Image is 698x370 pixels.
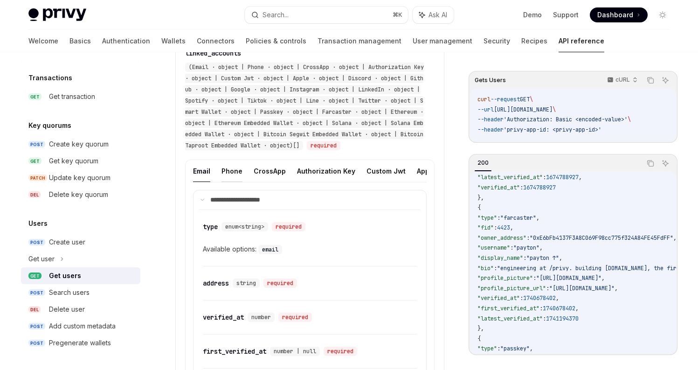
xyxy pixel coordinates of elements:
[366,160,406,182] button: Custom Jwt
[546,174,579,181] span: 1674788927
[590,7,648,22] a: Dashboard
[579,174,582,181] span: ,
[497,345,500,352] span: :
[536,274,601,282] span: "[URL][DOMAIN_NAME]"
[263,279,297,288] div: required
[539,305,543,312] span: :
[536,214,539,222] span: ,
[21,335,140,351] a: POSTPregenerate wallets
[477,126,504,133] span: --header
[655,7,670,22] button: Toggle dark mode
[530,96,533,103] span: \
[628,116,631,123] span: \
[539,244,543,251] span: ,
[28,120,71,131] h5: Key quorums
[251,314,271,321] span: number
[477,254,523,262] span: "display_name"
[254,160,286,182] button: CrossApp
[504,116,628,123] span: 'Authorization: Basic <encoded-value>'
[49,139,109,150] div: Create key quorum
[526,234,530,242] span: :
[491,96,520,103] span: --request
[477,204,481,211] span: {
[477,285,546,292] span: "profile_picture_url"
[526,254,559,262] span: "payton ↑"
[28,141,45,148] span: POST
[530,234,673,242] span: "0xE6bFb4137F3A8C069F98cc775f324A84FE45FdFF"
[272,222,305,231] div: required
[21,318,140,335] a: POSTAdd custom metadata
[659,74,671,86] button: Ask AI
[523,10,542,20] a: Demo
[475,77,506,84] span: Gets Users
[543,315,546,322] span: :
[318,30,401,52] a: Transaction management
[203,222,218,231] div: type
[553,10,579,20] a: Support
[477,224,494,231] span: "fid"
[477,96,491,103] span: curl
[523,254,526,262] span: :
[659,157,671,169] button: Ask AI
[523,294,556,302] span: 1740678402
[49,172,111,183] div: Update key quorum
[193,160,210,182] button: Email
[161,30,186,52] a: Wallets
[546,285,549,292] span: :
[475,157,491,168] div: 200
[556,294,559,302] span: ,
[510,224,513,231] span: ,
[203,347,266,356] div: first_verified_at
[49,155,98,167] div: Get key quorum
[549,285,615,292] span: "[URL][DOMAIN_NAME]"
[297,160,355,182] button: Authorization Key
[523,184,556,191] span: 1674788927
[615,285,618,292] span: ,
[559,30,604,52] a: API reference
[21,234,140,251] a: POSTCreate user
[185,49,241,58] div: linked_accounts
[644,157,657,169] button: Copy the contents from the code block
[477,184,520,191] span: "verified_at"
[477,116,504,123] span: --header
[28,218,48,229] h5: Users
[69,30,91,52] a: Basics
[274,348,316,355] span: number | null
[197,30,235,52] a: Connectors
[28,306,41,313] span: DEL
[497,214,500,222] span: :
[28,8,86,21] img: light logo
[21,186,140,203] a: DELDelete key quorum
[477,106,494,113] span: --url
[601,274,605,282] span: ,
[185,63,424,149] span: (Email · object | Phone · object | CrossApp · object | Authorization Key · object | Custom Jwt · ...
[477,214,497,222] span: "type"
[203,244,417,255] div: Available options:
[543,305,575,312] span: 1740678402
[477,265,494,272] span: "bio"
[673,234,677,242] span: ,
[28,289,45,296] span: POST
[513,244,539,251] span: "payton"
[307,141,340,150] div: required
[477,244,510,251] span: "username"
[520,96,530,103] span: GET
[28,340,45,347] span: POST
[28,253,55,265] div: Get user
[393,11,402,19] span: ⌘ K
[500,345,530,352] span: "passkey"
[553,106,556,113] span: \
[28,175,47,182] span: PATCH
[500,214,536,222] span: "farcaster"
[236,279,256,287] span: string
[221,160,242,182] button: Phone
[263,9,289,21] div: Search...
[428,10,447,20] span: Ask AI
[602,72,642,88] button: cURL
[49,91,95,102] div: Get transaction
[49,304,85,315] div: Delete user
[520,184,523,191] span: :
[484,30,510,52] a: Security
[49,321,116,332] div: Add custom metadata
[510,244,513,251] span: :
